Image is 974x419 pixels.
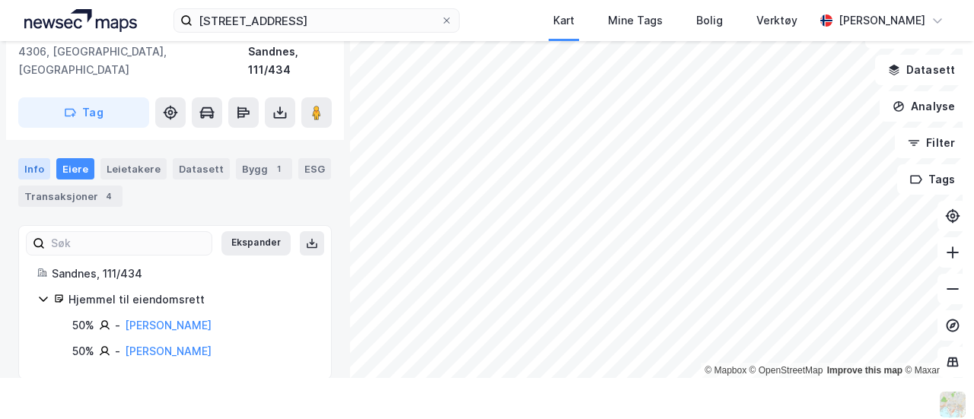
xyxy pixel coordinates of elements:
[56,158,94,179] div: Eiere
[756,11,797,30] div: Verktøy
[696,11,723,30] div: Bolig
[115,316,120,335] div: -
[45,232,212,255] input: Søk
[236,158,292,179] div: Bygg
[608,11,663,30] div: Mine Tags
[100,158,167,179] div: Leietakere
[18,186,123,207] div: Transaksjoner
[895,128,968,158] button: Filter
[875,55,968,85] button: Datasett
[898,346,974,419] div: Kontrollprogram for chat
[827,365,902,376] a: Improve this map
[115,342,120,360] div: -
[898,346,974,419] iframe: Chat Widget
[705,365,746,376] a: Mapbox
[68,290,313,309] div: Hjemmel til eiendomsrett
[553,11,575,30] div: Kart
[839,11,925,30] div: [PERSON_NAME]
[173,158,230,179] div: Datasett
[193,9,441,32] input: Søk på adresse, matrikkel, gårdeiere, leietakere eller personer
[897,164,968,195] button: Tags
[221,231,291,256] button: Ekspander
[52,265,313,283] div: Sandnes, 111/434
[298,158,331,179] div: ESG
[18,43,248,79] div: 4306, [GEOGRAPHIC_DATA], [GEOGRAPHIC_DATA]
[750,365,823,376] a: OpenStreetMap
[125,319,212,332] a: [PERSON_NAME]
[101,189,116,204] div: 4
[271,161,286,176] div: 1
[24,9,137,32] img: logo.a4113a55bc3d86da70a041830d287a7e.svg
[18,97,149,128] button: Tag
[18,158,50,179] div: Info
[880,91,968,122] button: Analyse
[125,344,212,357] a: [PERSON_NAME]
[248,43,332,79] div: Sandnes, 111/434
[72,316,94,335] div: 50%
[72,342,94,360] div: 50%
